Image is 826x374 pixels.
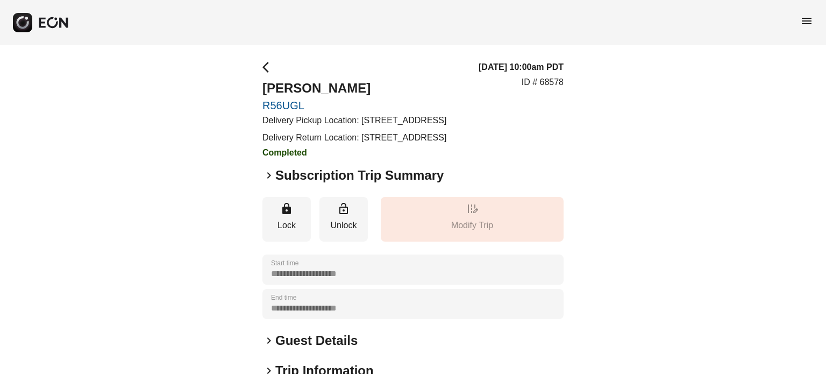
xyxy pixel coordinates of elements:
[262,61,275,74] span: arrow_back_ios
[522,76,564,89] p: ID # 68578
[262,169,275,182] span: keyboard_arrow_right
[800,15,813,27] span: menu
[337,202,350,215] span: lock_open
[262,114,446,127] p: Delivery Pickup Location: [STREET_ADDRESS]
[275,167,444,184] h2: Subscription Trip Summary
[262,99,446,112] a: R56UGL
[325,219,362,232] p: Unlock
[262,131,446,144] p: Delivery Return Location: [STREET_ADDRESS]
[268,219,305,232] p: Lock
[262,146,446,159] h3: Completed
[262,80,446,97] h2: [PERSON_NAME]
[262,334,275,347] span: keyboard_arrow_right
[479,61,564,74] h3: [DATE] 10:00am PDT
[319,197,368,242] button: Unlock
[280,202,293,215] span: lock
[262,197,311,242] button: Lock
[275,332,358,349] h2: Guest Details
